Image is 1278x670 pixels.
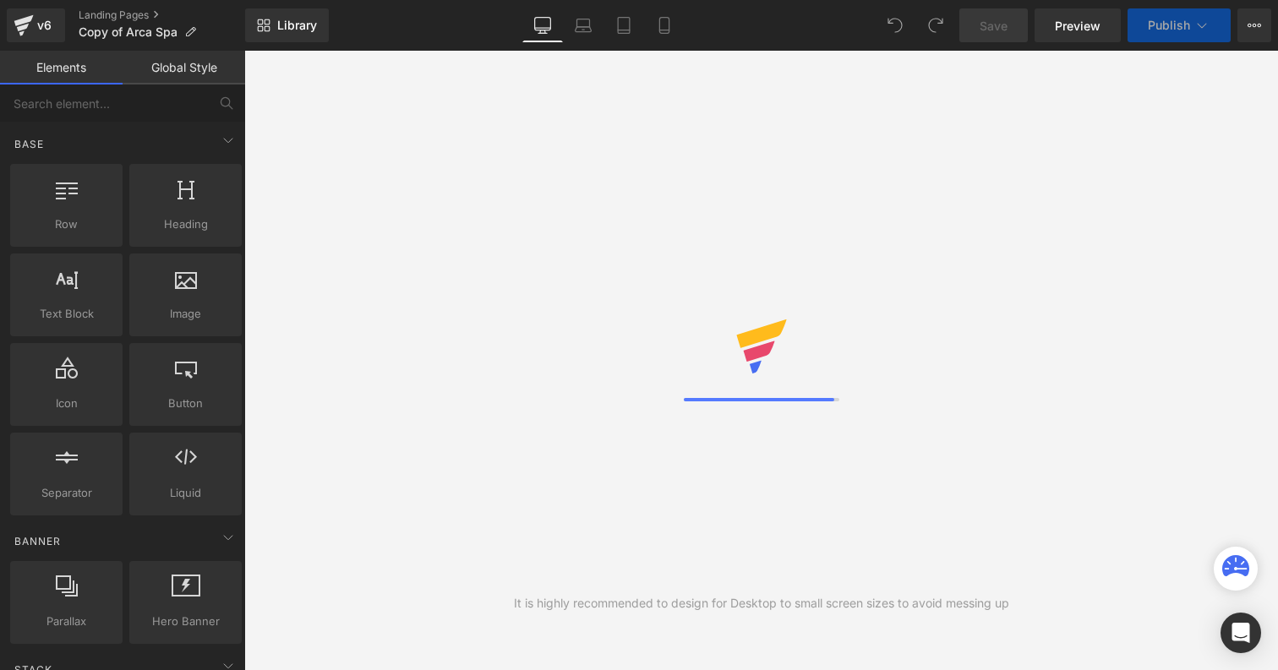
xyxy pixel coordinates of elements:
span: Preview [1055,17,1100,35]
span: Button [134,395,237,412]
span: Separator [15,484,117,502]
a: v6 [7,8,65,42]
a: Desktop [522,8,563,42]
a: New Library [245,8,329,42]
div: It is highly recommended to design for Desktop to small screen sizes to avoid messing up [514,594,1009,613]
span: Icon [15,395,117,412]
span: Liquid [134,484,237,502]
span: Hero Banner [134,613,237,630]
span: Image [134,305,237,323]
a: Laptop [563,8,603,42]
a: Landing Pages [79,8,245,22]
span: Heading [134,215,237,233]
a: Tablet [603,8,644,42]
a: Preview [1035,8,1121,42]
button: Redo [919,8,953,42]
button: Publish [1128,8,1231,42]
button: Undo [878,8,912,42]
button: More [1237,8,1271,42]
span: Row [15,215,117,233]
span: Banner [13,533,63,549]
span: Library [277,18,317,33]
a: Mobile [644,8,685,42]
div: Open Intercom Messenger [1221,613,1261,653]
div: v6 [34,14,55,36]
a: Global Style [123,51,245,84]
span: Parallax [15,613,117,630]
span: Text Block [15,305,117,323]
span: Base [13,136,46,152]
span: Copy of Arca Spa [79,25,177,39]
span: Publish [1148,19,1190,32]
span: Save [980,17,1008,35]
